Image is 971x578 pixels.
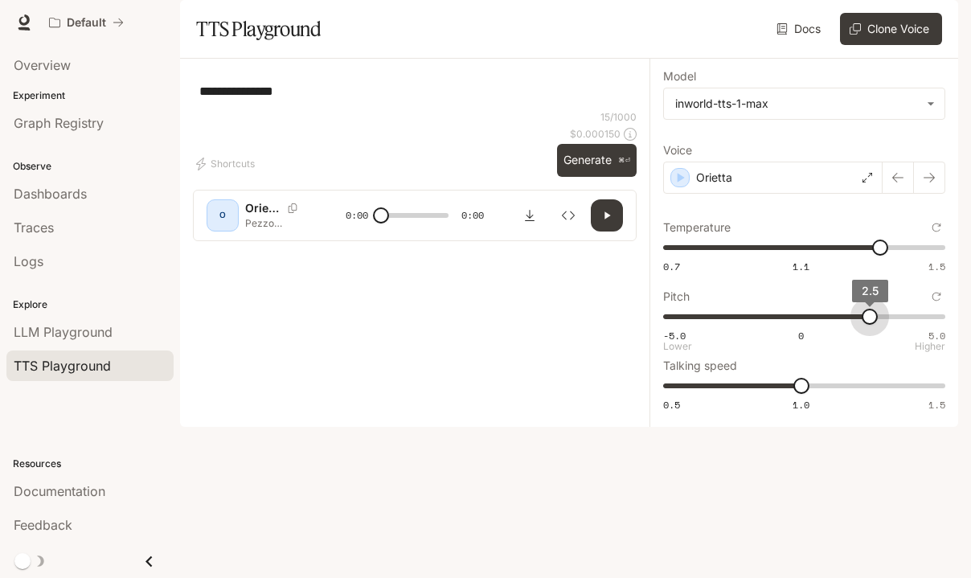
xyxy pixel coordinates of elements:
[245,216,307,230] p: Pezzo [PERSON_NAME].
[193,151,261,177] button: Shortcuts
[928,329,945,342] span: 5.0
[928,288,945,305] button: Reset to default
[664,88,944,119] div: inworld-tts-1-max
[675,96,919,112] div: inworld-tts-1-max
[663,342,692,351] p: Lower
[798,329,804,342] span: 0
[928,260,945,273] span: 1.5
[928,219,945,236] button: Reset to default
[600,110,637,124] p: 15 / 1000
[663,222,731,233] p: Temperature
[461,207,484,223] span: 0:00
[281,203,304,213] button: Copy Voice ID
[840,13,942,45] button: Clone Voice
[915,342,945,351] p: Higher
[663,360,737,371] p: Talking speed
[210,203,236,228] div: O
[570,127,621,141] p: $ 0.000150
[196,13,321,45] h1: TTS Playground
[67,16,106,30] p: Default
[663,260,680,273] span: 0.7
[514,199,546,232] button: Download audio
[773,13,827,45] a: Docs
[793,260,809,273] span: 1.1
[245,200,281,216] p: Orietta
[42,6,131,39] button: All workspaces
[346,207,368,223] span: 0:00
[862,284,879,297] span: 2.5
[663,71,696,82] p: Model
[552,199,584,232] button: Inspect
[663,329,686,342] span: -5.0
[696,170,732,186] p: Orietta
[618,156,630,166] p: ⌘⏎
[663,291,690,302] p: Pitch
[663,398,680,412] span: 0.5
[557,144,637,177] button: Generate⌘⏎
[928,398,945,412] span: 1.5
[663,145,692,156] p: Voice
[793,398,809,412] span: 1.0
